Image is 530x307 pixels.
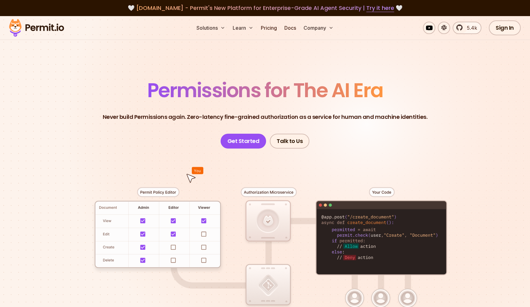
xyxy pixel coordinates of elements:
[258,22,279,34] a: Pricing
[489,20,521,35] a: Sign In
[453,22,481,34] a: 5.4k
[103,113,428,121] p: Never build Permissions again. Zero-latency fine-grained authorization as a service for human and...
[282,22,299,34] a: Docs
[147,76,383,104] span: Permissions for The AI Era
[6,17,67,38] img: Permit logo
[15,4,515,12] div: 🤍 🤍
[230,22,256,34] button: Learn
[366,4,394,12] a: Try it here
[194,22,228,34] button: Solutions
[136,4,394,12] span: [DOMAIN_NAME] - Permit's New Platform for Enterprise-Grade AI Agent Security |
[221,134,266,149] a: Get Started
[463,24,477,32] span: 5.4k
[301,22,336,34] button: Company
[270,134,309,149] a: Talk to Us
